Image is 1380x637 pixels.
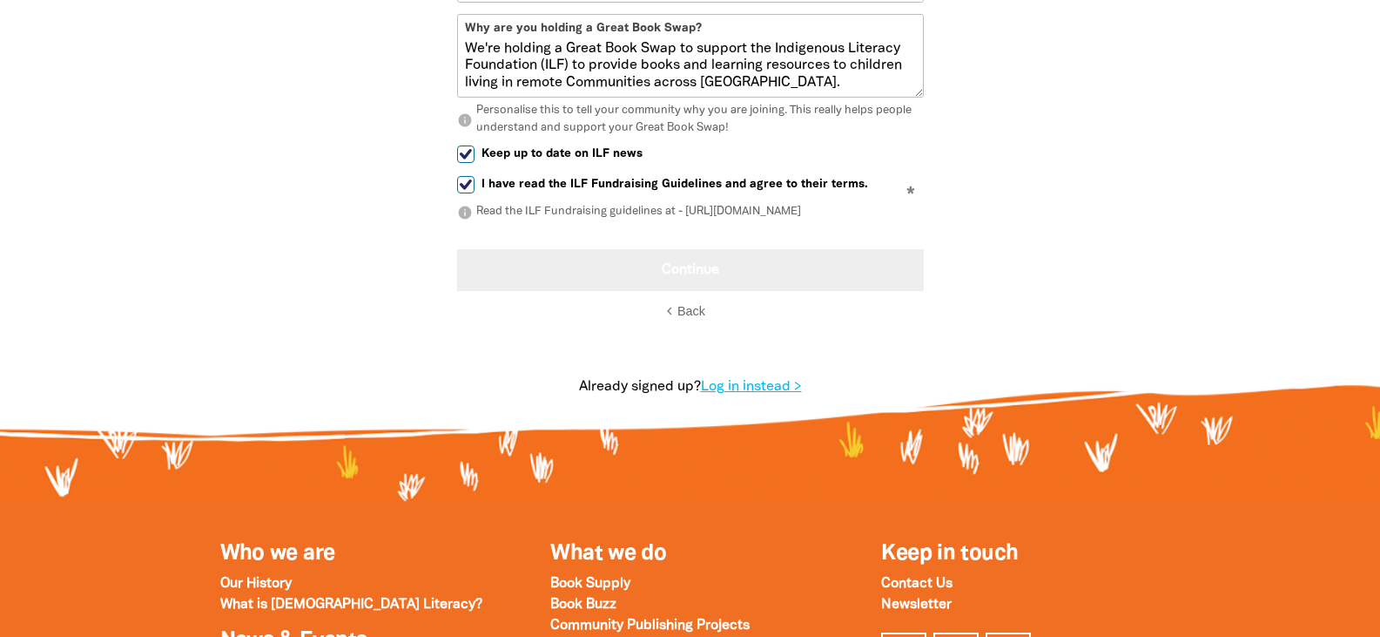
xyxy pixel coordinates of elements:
[677,304,705,318] span: Back
[550,544,666,564] a: What we do
[458,41,923,97] textarea: We're holding a Great Book Swap to support the Indigenous Literacy Foundation (ILF) to provide bo...
[457,205,473,220] i: info
[457,249,924,291] button: Continue
[220,599,482,611] a: What is [DEMOGRAPHIC_DATA] Literacy?
[550,578,630,590] a: Book Supply
[457,112,473,128] i: info
[881,578,953,590] a: Contact Us
[457,103,924,137] p: Personalise this to tell your community why you are joining. This really helps people understand ...
[550,599,616,611] a: Book Buzz
[429,376,952,397] p: Already signed up?
[701,381,802,393] a: Log in instead >
[220,578,292,590] a: Our History
[550,620,750,632] a: Community Publishing Projects
[457,146,475,163] input: Keep up to date on ILF news
[670,303,710,321] button: chevron_leftBack
[881,544,1018,564] span: Keep in touch
[481,176,868,193] span: I have read the ILF Fundraising Guidelines and agree to their terms.
[457,176,475,193] input: I have read the ILF Fundraising Guidelines and agree to their terms.
[457,204,924,221] p: Read the ILF Fundraising guidelines at - [URL][DOMAIN_NAME]
[481,146,643,162] span: Keep up to date on ILF news
[906,186,915,203] i: Required
[220,544,335,564] a: Who we are
[662,303,677,319] i: chevron_left
[881,599,952,611] a: Newsletter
